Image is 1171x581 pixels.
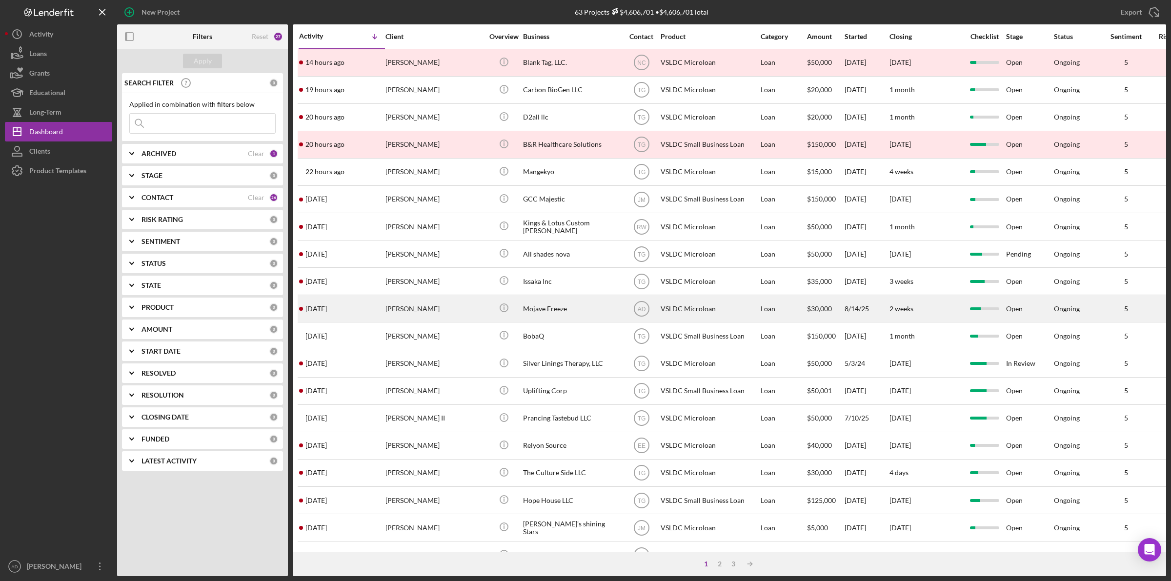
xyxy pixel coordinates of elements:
time: 1 month [889,222,915,231]
time: [DATE] [889,195,911,203]
div: [PERSON_NAME] [385,433,483,459]
div: 5 [1102,278,1151,285]
span: $50,000 [807,359,832,367]
b: STATE [141,281,161,289]
div: Open [1006,487,1053,513]
div: Loan [761,241,806,267]
text: TG [637,333,646,340]
b: SEARCH FILTER [124,79,174,87]
time: [DATE] [889,386,911,395]
div: [PERSON_NAME] [385,50,483,76]
div: Overview [485,33,522,40]
div: VSLDC Small Business Loan [661,132,758,158]
div: [PERSON_NAME] [385,515,483,541]
div: Loan [761,50,806,76]
div: [PERSON_NAME] [385,268,483,294]
div: Ongoing [1054,497,1080,504]
text: TG [637,141,646,148]
b: CLOSING DATE [141,413,189,421]
div: Loan [761,460,806,486]
div: Loan [761,132,806,158]
span: $50,000 [807,222,832,231]
span: $40,000 [807,441,832,449]
div: BobaQ [523,323,621,349]
button: Loans [5,44,112,63]
div: [PERSON_NAME] [385,214,483,240]
div: 5 [1102,469,1151,477]
div: Applied in combination with filters below [129,100,276,108]
div: [DATE] [845,186,888,212]
time: 2025-09-15 20:18 [305,168,344,176]
time: 1 month [889,113,915,121]
time: 3 weeks [889,277,913,285]
div: Open [1006,460,1053,486]
time: 2025-09-15 22:34 [305,140,344,148]
div: [DATE] [845,77,888,103]
div: 0 [269,281,278,290]
time: 2025-09-11 19:02 [305,332,327,340]
div: 5 [1102,140,1151,148]
div: Loan [761,186,806,212]
button: Long-Term [5,102,112,122]
span: $50,000 [807,250,832,258]
div: [DATE] [845,214,888,240]
div: Open [1006,433,1053,459]
text: TG [637,169,646,176]
time: 2025-09-16 05:11 [305,59,344,66]
time: 2025-09-15 22:44 [305,113,344,121]
div: New Project [141,2,180,22]
div: Open [1006,296,1053,321]
div: VSLDC Microloan [661,214,758,240]
time: 2025-09-10 19:07 [305,387,327,395]
span: $20,000 [807,113,832,121]
div: [PERSON_NAME] [385,104,483,130]
div: VSLDC Small Business Loan [661,487,758,513]
div: Category [761,33,806,40]
div: 5 [1102,250,1151,258]
div: Loan [761,214,806,240]
div: VSLDC Microloan [661,268,758,294]
div: VSLDC Microloan [661,241,758,267]
div: Carbon BioGen LLC [523,77,621,103]
time: 2025-09-15 16:19 [305,223,327,231]
div: Loan [761,104,806,130]
text: TG [637,497,646,504]
div: Ongoing [1054,168,1080,176]
div: VSLDC Microloan [661,77,758,103]
div: Ongoing [1054,59,1080,66]
span: $150,000 [807,195,836,203]
div: Ongoing [1054,441,1080,449]
div: Ongoing [1054,524,1080,532]
div: Ongoing [1054,195,1080,203]
text: JM [638,196,646,203]
text: TG [637,388,646,395]
time: 2025-09-08 16:26 [305,524,327,532]
div: Ongoing [1054,387,1080,395]
div: Loan [761,433,806,459]
span: $125,000 [807,496,836,504]
time: [DATE] [889,414,911,422]
div: Business [523,33,621,40]
div: Open [1006,186,1053,212]
div: 0 [269,237,278,246]
text: TG [637,87,646,94]
span: $5,000 [807,523,828,532]
div: [DATE] [845,378,888,404]
div: Blank Tag, LLC. [523,50,621,76]
div: Loan [761,77,806,103]
div: 0 [269,435,278,443]
div: Ongoing [1054,360,1080,367]
div: Ongoing [1054,305,1080,313]
div: [DATE] [845,50,888,76]
text: RW [637,223,646,230]
time: [DATE] [889,523,911,532]
time: 1 month [889,332,915,340]
div: Ongoing [1054,332,1080,340]
div: Ongoing [1054,469,1080,477]
div: Open [1006,214,1053,240]
text: TG [637,470,646,477]
div: 5 [1102,195,1151,203]
div: Open Intercom Messenger [1138,538,1161,561]
div: Open [1006,378,1053,404]
span: $20,000 [807,85,832,94]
